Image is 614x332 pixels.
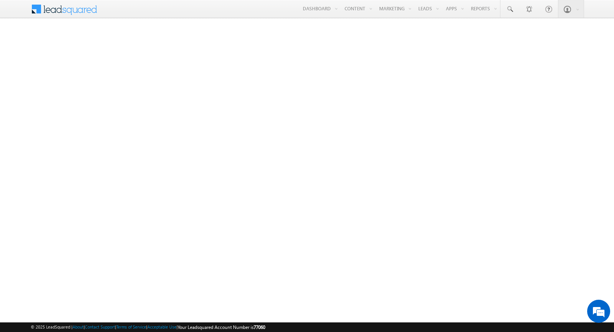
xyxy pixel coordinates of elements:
a: Acceptable Use [147,324,177,329]
a: Contact Support [85,324,115,329]
span: © 2025 LeadSquared | | | | | [31,324,265,331]
span: Your Leadsquared Account Number is [178,324,265,330]
a: About [73,324,84,329]
a: Terms of Service [116,324,146,329]
span: 77060 [254,324,265,330]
